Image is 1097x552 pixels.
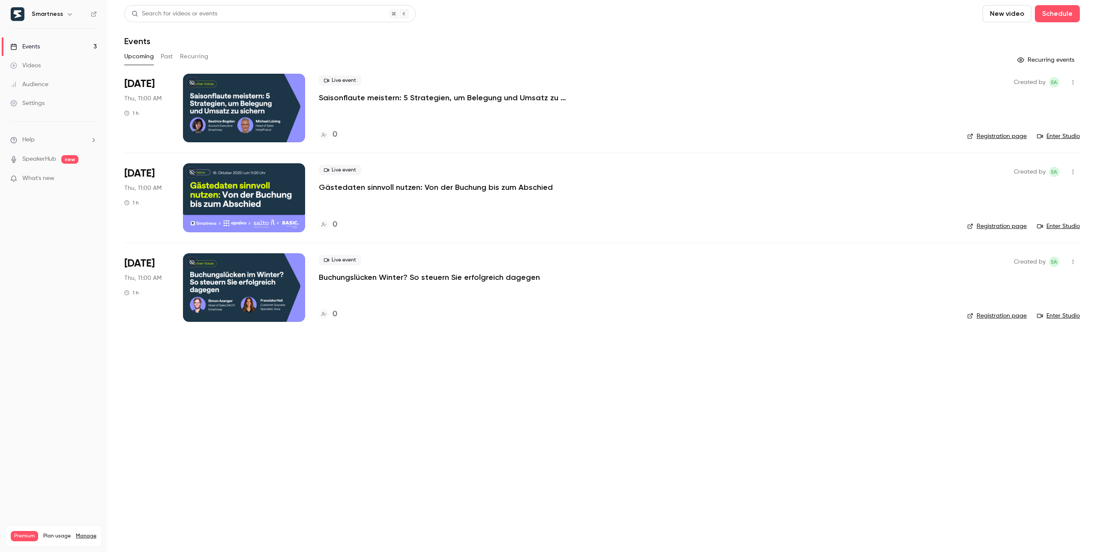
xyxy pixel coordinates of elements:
[124,110,139,117] div: 1 h
[1037,312,1080,320] a: Enter Studio
[319,219,337,231] a: 0
[333,129,337,141] h4: 0
[319,309,337,320] a: 0
[124,253,169,322] div: Oct 30 Thu, 11:00 AM (Europe/Rome)
[161,50,173,63] button: Past
[22,155,56,164] a: SpeakerHub
[10,61,41,70] div: Videos
[1014,167,1046,177] span: Created by
[11,531,38,541] span: Premium
[967,312,1027,320] a: Registration page
[22,135,35,144] span: Help
[124,199,139,206] div: 1 h
[983,5,1031,22] button: New video
[319,93,576,103] a: Saisonflaute meistern: 5 Strategien, um Belegung und Umsatz zu sichern
[10,135,97,144] li: help-dropdown-opener
[124,167,155,180] span: [DATE]
[76,533,96,540] a: Manage
[333,219,337,231] h4: 0
[1051,257,1057,267] span: EA
[10,80,48,89] div: Audience
[1051,77,1057,87] span: EA
[11,7,24,21] img: Smartness
[124,77,155,91] span: [DATE]
[22,174,54,183] span: What's new
[124,184,162,192] span: Thu, 11:00 AM
[124,94,162,103] span: Thu, 11:00 AM
[124,50,154,63] button: Upcoming
[10,99,45,108] div: Settings
[124,163,169,232] div: Oct 16 Thu, 11:00 AM (Europe/Rome)
[319,75,361,86] span: Live event
[1035,5,1080,22] button: Schedule
[132,9,217,18] div: Search for videos or events
[319,272,540,282] a: Buchungslücken Winter? So steuern Sie erfolgreich dagegen
[1014,77,1046,87] span: Created by
[32,10,63,18] h6: Smartness
[333,309,337,320] h4: 0
[967,132,1027,141] a: Registration page
[1051,167,1057,177] span: EA
[967,222,1027,231] a: Registration page
[1037,222,1080,231] a: Enter Studio
[1049,167,1059,177] span: Eleonora Aste
[1049,257,1059,267] span: Eleonora Aste
[319,129,337,141] a: 0
[319,255,361,265] span: Live event
[180,50,209,63] button: Recurring
[1013,53,1080,67] button: Recurring events
[319,165,361,175] span: Live event
[1014,257,1046,267] span: Created by
[10,42,40,51] div: Events
[43,533,71,540] span: Plan usage
[124,36,150,46] h1: Events
[124,274,162,282] span: Thu, 11:00 AM
[1049,77,1059,87] span: Eleonora Aste
[124,257,155,270] span: [DATE]
[1037,132,1080,141] a: Enter Studio
[124,289,139,296] div: 1 h
[124,74,169,142] div: Oct 9 Thu, 11:00 AM (Europe/Rome)
[319,182,553,192] a: Gästedaten sinnvoll nutzen: Von der Buchung bis zum Abschied
[61,155,78,164] span: new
